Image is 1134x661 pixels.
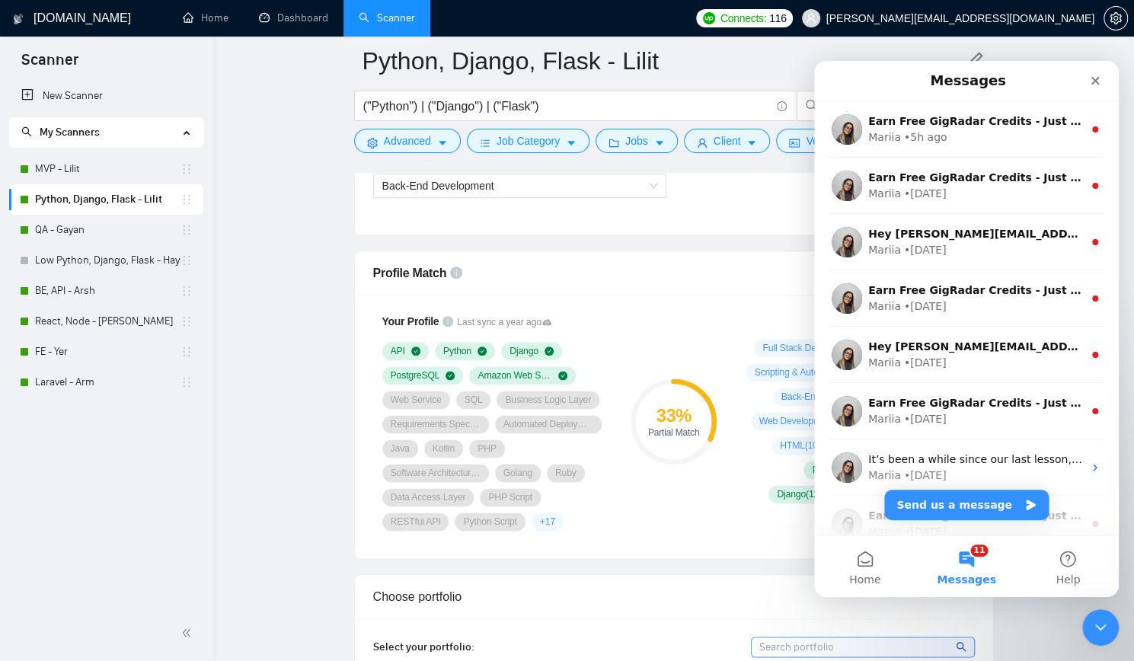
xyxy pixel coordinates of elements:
[367,137,378,148] span: setting
[1082,609,1119,646] iframe: To enrich screen reader interactions, please activate Accessibility in Grammarly extension settings
[9,81,203,111] li: New Scanner
[181,625,196,640] span: double-left
[769,10,786,27] span: 116
[21,81,191,111] a: New Scanner
[777,488,829,500] span: Django ( 12 %)
[180,376,193,388] span: holder
[9,276,203,306] li: BE, API - Arsh
[9,306,203,337] li: React, Node - Yuri
[797,91,827,121] button: search
[391,442,410,455] span: Java
[35,215,180,245] a: QA - Gayan
[545,346,554,356] span: check-circle
[180,224,193,236] span: holder
[631,407,717,425] div: 33 %
[609,137,619,148] span: folder
[746,137,757,148] span: caret-down
[697,137,708,148] span: user
[35,245,180,276] a: Low Python, Django, Flask - Hayk
[9,215,203,245] li: QA - Gayan
[654,137,665,148] span: caret-down
[183,11,228,24] a: homeHome
[35,154,180,184] a: MVP - Lilit
[806,13,816,24] span: user
[9,367,203,398] li: Laravel - Arm
[966,51,985,71] span: edit
[446,371,455,380] span: check-circle
[354,129,461,153] button: settingAdvancedcaret-down
[391,516,441,528] span: RESTful API
[759,415,834,427] span: Web Development ( 12 %)
[359,11,415,24] a: searchScanner
[9,184,203,215] li: Python, Django, Flask - Lilit
[497,133,560,149] span: Job Category
[9,49,91,81] span: Scanner
[391,369,440,382] span: PostgreSQL
[180,346,193,358] span: holder
[35,306,180,337] a: React, Node - [PERSON_NAME]
[382,180,494,192] span: Back-End Development
[437,137,448,148] span: caret-down
[13,7,24,31] img: logo
[503,467,532,479] span: Golang
[703,12,715,24] img: upwork-logo.png
[9,337,203,367] li: FE - Yer
[762,342,837,354] span: Full Stack Development ( 47 %)
[467,129,589,153] button: barsJob Categorycaret-down
[555,467,577,479] span: Ruby
[35,337,180,367] a: FE - Yer
[384,133,431,149] span: Advanced
[391,345,405,357] span: API
[457,315,551,330] span: Last sync a year ago
[505,394,590,406] span: Business Logic Layer
[259,11,328,24] a: dashboardDashboard
[373,267,447,279] span: Profile Match
[443,345,471,357] span: Python
[789,137,800,148] span: idcard
[21,126,100,139] span: My Scanners
[180,163,193,175] span: holder
[797,99,826,113] span: search
[9,245,203,276] li: Low Python, Django, Flask - Hayk
[463,516,516,528] span: Python Script
[478,369,552,382] span: Amazon Web Services
[631,428,717,437] div: Partial Match
[625,133,648,149] span: Jobs
[35,367,180,398] a: Laravel - Arm
[1104,12,1127,24] span: setting
[180,315,193,327] span: holder
[510,345,538,357] span: Django
[540,516,555,528] span: + 17
[780,439,829,452] span: HTML ( 10 %)
[754,366,829,378] span: Scripting & Automation ( 25 %)
[812,464,864,476] span: Python ( 76 %)
[752,637,974,656] input: Search portfolio
[1104,6,1128,30] button: setting
[776,129,869,153] button: idcardVendorcaret-down
[180,285,193,297] span: holder
[391,418,481,430] span: Requirements Specification
[566,137,577,148] span: caret-down
[363,42,963,80] input: Scanner name...
[596,129,678,153] button: folderJobscaret-down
